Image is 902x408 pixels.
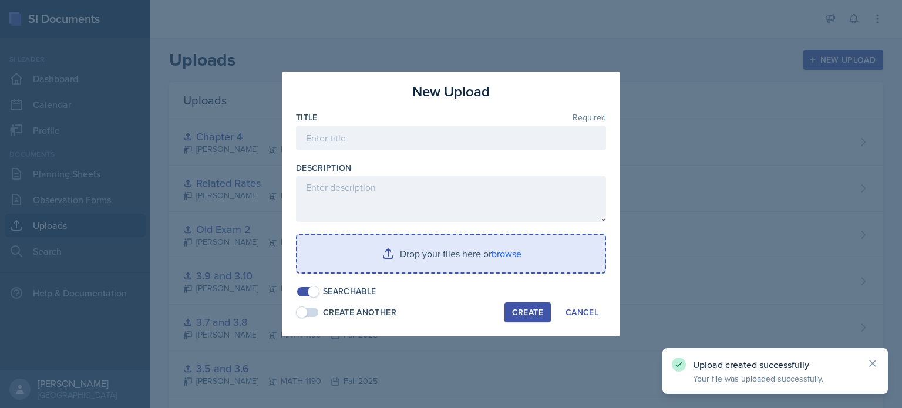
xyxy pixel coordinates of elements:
div: Create [512,308,543,317]
p: Your file was uploaded successfully. [693,373,857,385]
h3: New Upload [412,81,490,102]
div: Searchable [323,285,376,298]
button: Cancel [558,302,606,322]
p: Upload created successfully [693,359,857,370]
label: Title [296,112,318,123]
div: Create Another [323,306,396,319]
button: Create [504,302,551,322]
input: Enter title [296,126,606,150]
div: Cancel [566,308,598,317]
span: Required [573,113,606,122]
label: Description [296,162,352,174]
